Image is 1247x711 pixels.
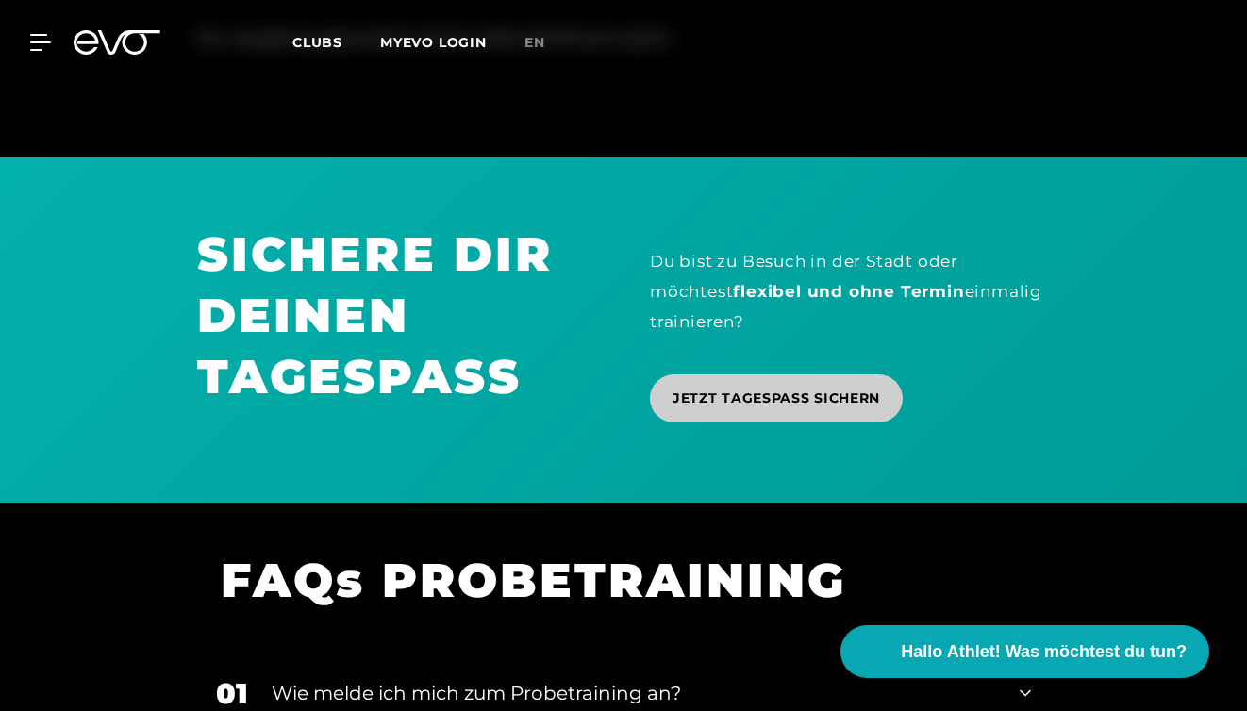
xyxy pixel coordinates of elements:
span: Hallo Athlet! Was möchtest du tun? [901,639,1187,665]
div: Du bist zu Besuch in der Stadt oder möchtest einmalig trainieren? [650,246,1050,338]
span: JETZT TAGESPASS SICHERN [673,389,880,408]
a: MYEVO LOGIN [380,34,487,51]
a: Clubs [292,33,380,51]
h1: FAQs PROBETRAINING [221,550,1003,611]
strong: flexibel und ohne Termin [733,282,964,301]
a: JETZT TAGESPASS SICHERN [650,374,903,422]
h1: SICHERE DIR DEINEN TAGESPASS [197,223,597,407]
span: en [524,34,545,51]
a: en [524,32,568,54]
button: Hallo Athlet! Was möchtest du tun? [840,625,1209,678]
div: Wie melde ich mich zum Probetraining an? [272,679,996,707]
span: Clubs [292,34,342,51]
